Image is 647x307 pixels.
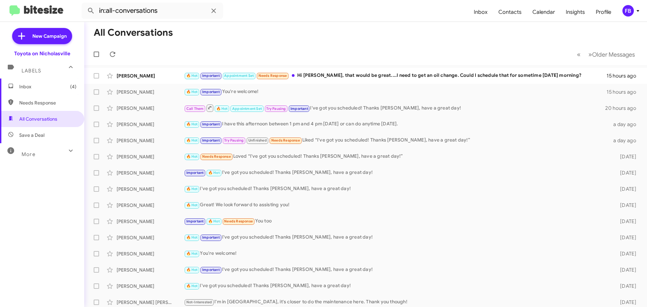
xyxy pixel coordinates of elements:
[19,116,57,122] span: All Conversations
[607,89,642,95] div: 15 hours ago
[186,284,198,288] span: 🔥 Hot
[184,217,609,225] div: You too
[202,154,231,159] span: Needs Response
[202,138,220,143] span: Important
[232,106,262,111] span: Appointment Set
[290,106,308,111] span: Important
[609,299,642,306] div: [DATE]
[609,250,642,257] div: [DATE]
[590,2,617,22] a: Profile
[592,51,635,58] span: Older Messages
[117,234,184,241] div: [PERSON_NAME]
[184,266,609,274] div: I've got you scheduled! Thanks [PERSON_NAME], have a great day!
[186,300,212,304] span: Not-Interested
[19,83,76,90] span: Inbox
[117,250,184,257] div: [PERSON_NAME]
[584,48,639,61] button: Next
[202,122,220,126] span: Important
[186,203,198,207] span: 🔥 Hot
[117,137,184,144] div: [PERSON_NAME]
[266,106,286,111] span: Try Pausing
[186,122,198,126] span: 🔥 Hot
[224,73,254,78] span: Appointment Set
[609,121,642,128] div: a day ago
[117,202,184,209] div: [PERSON_NAME]
[184,136,609,144] div: Liked “I've got you scheduled! Thanks [PERSON_NAME], have a great day!”
[70,83,76,90] span: (4)
[573,48,585,61] button: Previous
[609,202,642,209] div: [DATE]
[184,234,609,241] div: I've got you scheduled! Thanks [PERSON_NAME], have a great day!
[186,251,198,256] span: 🔥 Hot
[609,170,642,176] div: [DATE]
[609,186,642,192] div: [DATE]
[19,99,76,106] span: Needs Response
[117,105,184,112] div: [PERSON_NAME]
[117,267,184,273] div: [PERSON_NAME]
[577,50,581,59] span: «
[19,132,44,139] span: Save a Deal
[184,88,607,96] div: You're welcome!
[186,154,198,159] span: 🔥 Hot
[605,105,642,112] div: 20 hours ago
[609,234,642,241] div: [DATE]
[202,268,220,272] span: Important
[184,72,607,80] div: Hi [PERSON_NAME], that would be great....I need to get an oil change. Could I schedule that for s...
[617,5,640,17] button: FB
[573,48,639,61] nav: Page navigation example
[258,73,287,78] span: Needs Response
[224,219,253,223] span: Needs Response
[216,106,228,111] span: 🔥 Hot
[609,153,642,160] div: [DATE]
[184,250,609,257] div: You're welcome!
[184,282,609,290] div: I've got you scheduled! Thanks [PERSON_NAME], have a great day!
[560,2,590,22] a: Insights
[202,90,220,94] span: Important
[12,28,72,44] a: New Campaign
[202,73,220,78] span: Important
[186,90,198,94] span: 🔥 Hot
[609,267,642,273] div: [DATE]
[117,299,184,306] div: [PERSON_NAME] [PERSON_NAME]
[82,3,223,19] input: Search
[208,219,220,223] span: 🔥 Hot
[248,138,267,143] span: Unfinished
[271,138,300,143] span: Needs Response
[117,72,184,79] div: [PERSON_NAME]
[609,218,642,225] div: [DATE]
[186,106,204,111] span: Call Them
[609,283,642,289] div: [DATE]
[468,2,493,22] a: Inbox
[588,50,592,59] span: »
[184,153,609,160] div: Loved “I've got you scheduled! Thanks [PERSON_NAME], have a great day!”
[186,138,198,143] span: 🔥 Hot
[186,235,198,240] span: 🔥 Hot
[208,171,220,175] span: 🔥 Hot
[14,50,70,57] div: Toyota on Nicholasville
[117,283,184,289] div: [PERSON_NAME]
[186,268,198,272] span: 🔥 Hot
[117,170,184,176] div: [PERSON_NAME]
[609,137,642,144] div: a day ago
[607,72,642,79] div: 15 hours ago
[22,68,41,74] span: Labels
[184,120,609,128] div: I have this afternoon between 1 pm and 4 pm [DATE] or can do anytime [DATE].
[224,138,244,143] span: Try Pausing
[94,27,173,38] h1: All Conversations
[117,186,184,192] div: [PERSON_NAME]
[184,298,609,306] div: I'm in [GEOGRAPHIC_DATA], it's closer to do the maintenance here. Thank you though!
[22,151,35,157] span: More
[186,171,204,175] span: Important
[527,2,560,22] a: Calendar
[186,73,198,78] span: 🔥 Hot
[493,2,527,22] a: Contacts
[622,5,634,17] div: FB
[117,89,184,95] div: [PERSON_NAME]
[184,201,609,209] div: Great! We look forward to assisting you!
[186,187,198,191] span: 🔥 Hot
[184,169,609,177] div: I've got you scheduled! Thanks [PERSON_NAME], have a great day!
